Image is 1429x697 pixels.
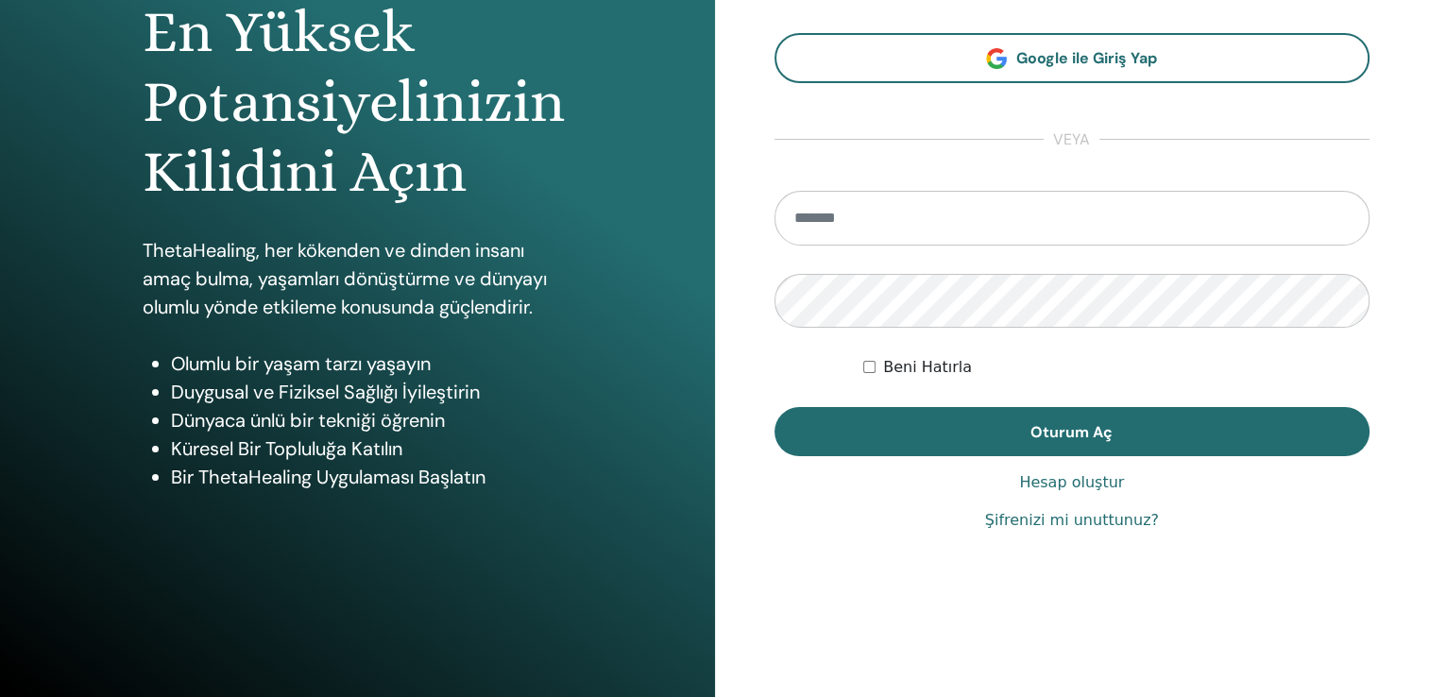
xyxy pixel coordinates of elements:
[171,349,571,378] li: Olumlu bir yaşam tarzı yaşayın
[985,509,1159,532] a: Şifrenizi mi unuttunuz?
[1016,48,1157,68] span: Google ile Giriş Yap
[171,463,571,491] li: Bir ThetaHealing Uygulaması Başlatın
[774,407,1370,456] button: Oturum Aç
[1030,422,1113,442] span: Oturum Aç
[171,406,571,434] li: Dünyaca ünlü bir tekniği öğrenin
[863,356,1369,379] div: Keep me authenticated indefinitely or until I manually logout
[1044,128,1099,151] span: veya
[143,236,571,321] p: ThetaHealing, her kökenden ve dinden insanı amaç bulma, yaşamları dönüştürme ve dünyayı olumlu yö...
[883,356,972,379] label: Beni Hatırla
[774,33,1370,83] a: Google ile Giriş Yap
[171,434,571,463] li: Küresel Bir Topluluğa Katılın
[171,378,571,406] li: Duygusal ve Fiziksel Sağlığı İyileştirin
[1019,471,1124,494] a: Hesap oluştur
